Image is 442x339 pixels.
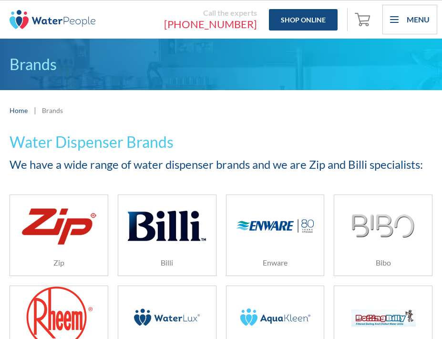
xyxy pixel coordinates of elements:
div: Call the experts [105,8,257,18]
a: ZipZip [10,195,108,276]
a: BiboBibo [334,195,432,276]
a: EnwareEnware [226,195,325,276]
a: Open empty cart [352,8,375,31]
h6: Billi [118,257,216,268]
img: Billi [128,200,206,252]
h1: Water Dispenser Brands [10,131,432,154]
p: Brands [10,53,432,76]
div: menu [382,5,437,34]
img: Zip [20,203,98,249]
a: [PHONE_NUMBER] [105,18,257,31]
a: Shop Online [269,9,338,31]
a: BilliBilli [118,195,216,276]
div: Menu [407,14,430,25]
h6: Zip [10,257,108,268]
div: | [32,104,37,116]
img: Bibo [351,214,415,238]
h6: Bibo [334,257,432,268]
img: Enware [236,219,314,233]
h2: We have a wide range of water dispenser brands and we are Zip and Billi specialists: [10,156,432,173]
h6: Enware [226,257,324,268]
div: Brands [42,105,63,115]
img: The Water People [10,10,95,29]
a: Home [10,105,28,115]
img: shopping cart [355,11,373,27]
